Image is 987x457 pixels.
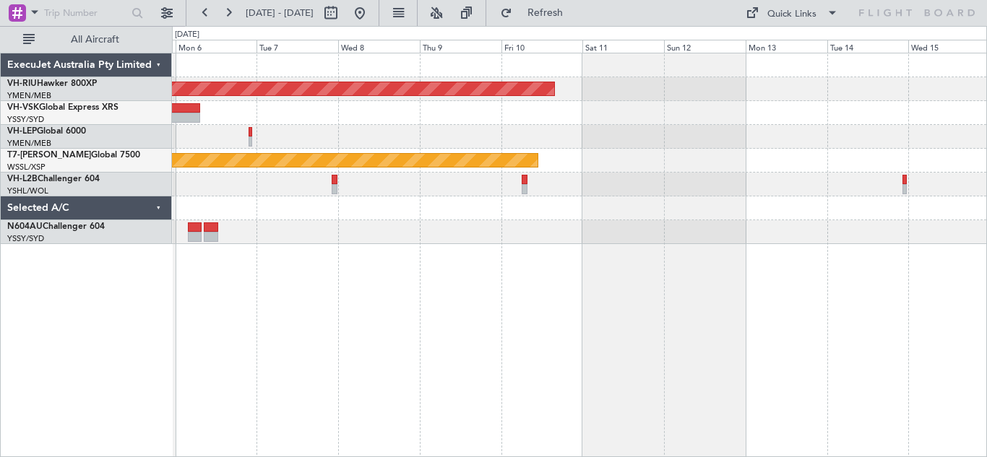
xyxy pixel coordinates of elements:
input: Trip Number [44,2,127,24]
a: YMEN/MEB [7,90,51,101]
button: All Aircraft [16,28,157,51]
a: VH-VSKGlobal Express XRS [7,103,118,112]
span: VH-RIU [7,79,37,88]
div: Sun 12 [664,40,746,53]
span: All Aircraft [38,35,152,45]
a: YSSY/SYD [7,114,44,125]
button: Refresh [493,1,580,25]
div: Mon 13 [746,40,827,53]
span: T7-[PERSON_NAME] [7,151,91,160]
a: N604AUChallenger 604 [7,222,105,231]
div: Wed 8 [338,40,420,53]
div: Tue 7 [257,40,338,53]
div: Tue 14 [827,40,909,53]
a: YMEN/MEB [7,138,51,149]
span: [DATE] - [DATE] [246,6,314,19]
div: [DATE] [175,29,199,41]
div: Quick Links [767,7,816,22]
a: VH-RIUHawker 800XP [7,79,97,88]
span: VH-LEP [7,127,37,136]
div: Thu 9 [420,40,501,53]
span: VH-L2B [7,175,38,183]
div: Mon 6 [176,40,257,53]
a: VH-LEPGlobal 6000 [7,127,86,136]
span: N604AU [7,222,43,231]
a: YSSY/SYD [7,233,44,244]
div: Sat 11 [582,40,664,53]
a: YSHL/WOL [7,186,48,196]
a: T7-[PERSON_NAME]Global 7500 [7,151,140,160]
span: VH-VSK [7,103,39,112]
a: VH-L2BChallenger 604 [7,175,100,183]
a: WSSL/XSP [7,162,46,173]
button: Quick Links [738,1,845,25]
span: Refresh [515,8,576,18]
div: Fri 10 [501,40,583,53]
